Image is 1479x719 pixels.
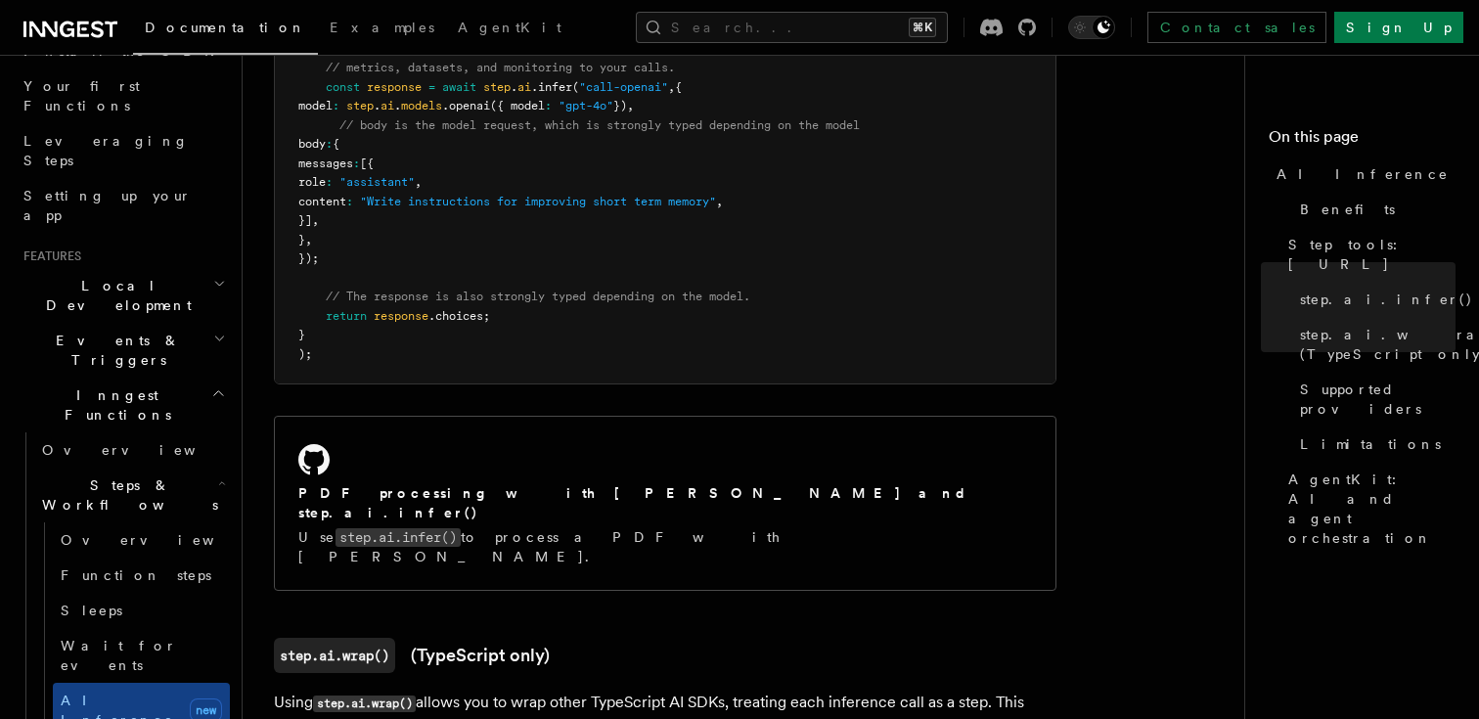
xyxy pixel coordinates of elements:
[636,12,948,43] button: Search...⌘K
[1292,317,1456,372] a: step.ai.wrap() (TypeScript only)
[23,78,140,113] span: Your first Functions
[1288,235,1456,274] span: Step tools: [URL]
[305,233,312,247] span: ,
[511,80,517,94] span: .
[298,483,1032,522] h2: PDF processing with [PERSON_NAME] and step.ai.infer()
[559,99,613,112] span: "gpt-4o"
[16,68,230,123] a: Your first Functions
[16,323,230,378] button: Events & Triggers
[579,80,668,94] span: "call-openai"
[16,178,230,233] a: Setting up your app
[313,696,416,712] code: step.ai.wrap()
[1269,125,1456,157] h4: On this page
[16,248,81,264] span: Features
[23,188,192,223] span: Setting up your app
[298,213,312,227] span: }]
[1292,282,1456,317] a: step.ai.infer()
[1300,434,1441,454] span: Limitations
[545,99,552,112] span: :
[367,80,422,94] span: response
[401,99,442,112] span: models
[360,195,716,208] span: "Write instructions for improving short term memory"
[298,347,312,361] span: );
[442,99,490,112] span: .openai
[675,80,682,94] span: {
[298,99,333,112] span: model
[16,276,213,315] span: Local Development
[374,99,381,112] span: .
[336,528,461,547] code: step.ai.infer()
[298,195,346,208] span: content
[16,268,230,323] button: Local Development
[1292,372,1456,427] a: Supported providers
[394,99,401,112] span: .
[34,468,230,522] button: Steps & Workflows
[298,527,1032,566] p: Use to process a PDF with [PERSON_NAME].
[16,123,230,178] a: Leveraging Steps
[145,20,306,35] span: Documentation
[333,137,339,151] span: {
[16,331,213,370] span: Events & Triggers
[333,99,339,112] span: :
[312,213,319,227] span: ,
[16,385,211,425] span: Inngest Functions
[1277,164,1449,184] span: AI Inference
[909,18,936,37] kbd: ⌘K
[415,175,422,189] span: ,
[326,309,367,323] span: return
[531,80,572,94] span: .infer
[346,195,353,208] span: :
[339,118,860,132] span: // body is the model request, which is strongly typed depending on the model
[360,157,374,170] span: [{
[274,638,395,673] code: step.ai.wrap()
[34,475,218,515] span: Steps & Workflows
[330,20,434,35] span: Examples
[53,522,230,558] a: Overview
[1300,290,1473,309] span: step.ai.infer()
[1147,12,1326,43] a: Contact sales
[381,99,394,112] span: ai
[53,593,230,628] a: Sleeps
[16,378,230,432] button: Inngest Functions
[346,99,374,112] span: step
[1280,227,1456,282] a: Step tools: [URL]
[23,133,189,168] span: Leveraging Steps
[298,157,353,170] span: messages
[483,80,511,94] span: step
[1280,462,1456,556] a: AgentKit: AI and agent orchestration
[716,195,723,208] span: ,
[1300,200,1395,219] span: Benefits
[442,80,476,94] span: await
[1300,380,1456,419] span: Supported providers
[339,175,415,189] span: "assistant"
[53,558,230,593] a: Function steps
[61,603,122,618] span: Sleeps
[318,6,446,53] a: Examples
[428,309,490,323] span: .choices;
[61,532,262,548] span: Overview
[353,157,360,170] span: :
[1269,157,1456,192] a: AI Inference
[274,638,550,673] a: step.ai.wrap()(TypeScript only)
[42,442,244,458] span: Overview
[61,567,211,583] span: Function steps
[326,80,360,94] span: const
[1334,12,1463,43] a: Sign Up
[490,99,545,112] span: ({ model
[446,6,573,53] a: AgentKit
[298,233,305,247] span: }
[572,80,579,94] span: (
[61,638,177,673] span: Wait for events
[326,137,333,151] span: :
[627,99,634,112] span: ,
[374,309,428,323] span: response
[668,80,675,94] span: ,
[133,6,318,55] a: Documentation
[1292,427,1456,462] a: Limitations
[458,20,561,35] span: AgentKit
[298,251,319,265] span: });
[428,80,435,94] span: =
[298,175,326,189] span: role
[34,432,230,468] a: Overview
[298,328,305,341] span: }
